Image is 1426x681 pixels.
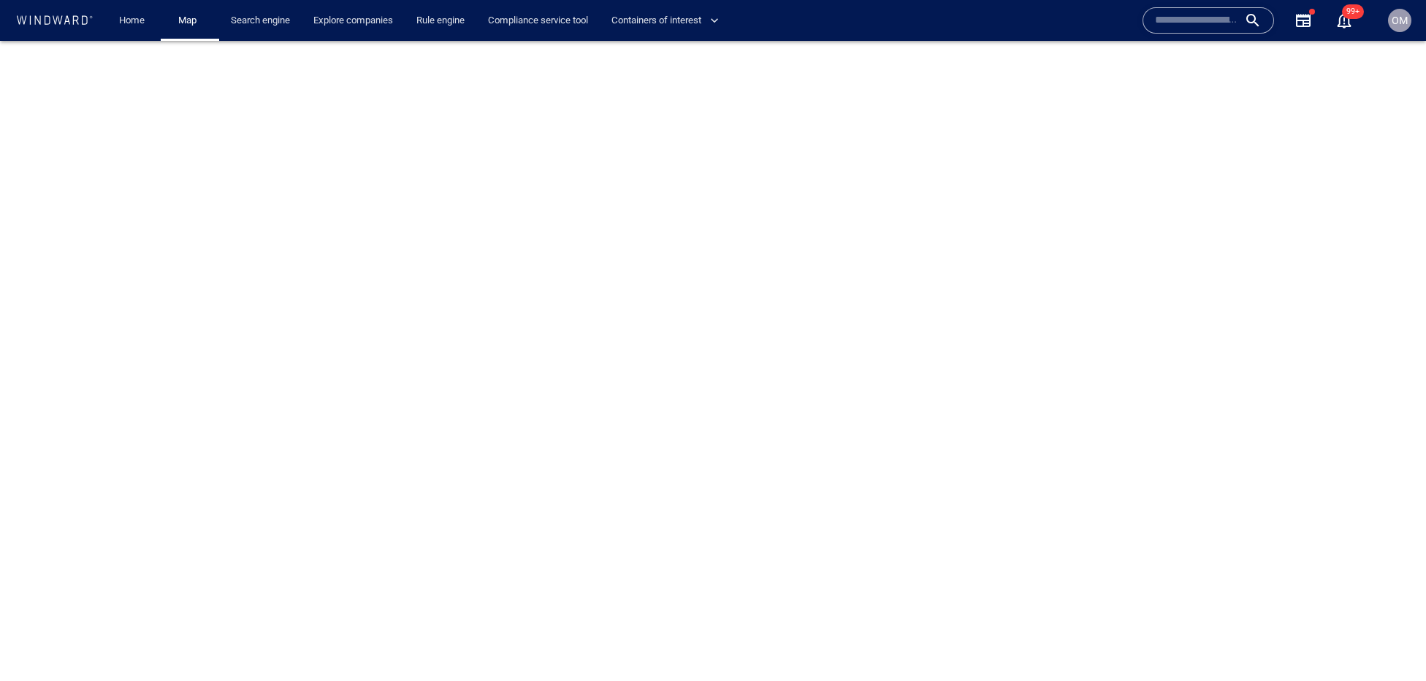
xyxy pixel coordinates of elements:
[113,8,150,34] a: Home
[1342,4,1364,19] span: 99+
[1327,3,1362,38] button: 99+
[606,8,731,34] button: Containers of interest
[1364,615,1415,670] iframe: Chat
[1392,15,1408,26] span: OM
[611,12,719,29] span: Containers of interest
[482,8,594,34] a: Compliance service tool
[1385,6,1414,35] button: OM
[308,8,399,34] a: Explore companies
[411,8,470,34] a: Rule engine
[108,8,155,34] button: Home
[225,8,296,34] a: Search engine
[167,8,213,34] button: Map
[172,8,207,34] a: Map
